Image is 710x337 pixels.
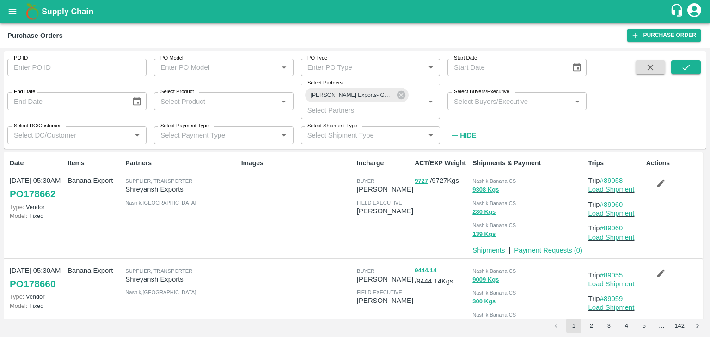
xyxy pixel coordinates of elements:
[472,207,496,217] button: 280 Kgs
[627,29,701,42] a: Purchase Order
[160,88,194,96] label: Select Product
[472,185,499,195] button: 9308 Kgs
[10,212,27,219] span: Model:
[304,104,410,116] input: Select Partners
[304,129,422,141] input: Select Shipment Type
[10,292,64,301] p: Vendor
[10,204,24,211] span: Type:
[357,158,411,168] p: Incharge
[690,319,705,333] button: Go to next page
[472,312,516,318] span: Nashik Banana CS
[10,175,64,186] p: [DATE] 05:30AM
[601,319,616,333] button: Go to page 3
[42,5,670,18] a: Supply Chain
[10,158,64,168] p: Date
[357,200,402,205] span: field executive
[157,95,275,107] input: Select Product
[10,302,27,309] span: Model:
[357,268,374,274] span: buyer
[128,93,146,110] button: Choose date
[588,234,635,241] a: Load Shipment
[686,2,703,21] div: account of current user
[472,229,496,240] button: 139 Kgs
[454,54,477,62] label: Start Date
[14,88,35,96] label: End Date
[241,158,353,168] p: Images
[415,265,469,287] p: / 9444.14 Kgs
[160,54,184,62] label: PO Model
[472,290,516,295] span: Nashik Banana CS
[160,122,209,130] label: Select Payment Type
[588,199,643,210] p: Trip
[425,129,437,141] button: Open
[10,203,64,211] p: Vendor
[670,3,686,20] div: customer-support
[454,88,509,96] label: Select Buyers/Executive
[588,294,643,304] p: Trip
[14,54,28,62] label: PO ID
[588,175,643,186] p: Trip
[588,270,643,280] p: Trip
[588,210,635,217] a: Load Shipment
[67,175,122,186] p: Banana Export
[307,79,343,87] label: Select Partners
[547,319,706,333] nav: pagination navigation
[357,178,374,184] span: buyer
[67,158,122,168] p: Items
[588,186,635,193] a: Load Shipment
[357,206,413,216] p: [PERSON_NAME]
[571,96,583,108] button: Open
[125,178,192,184] span: Supplier, Transporter
[600,224,623,232] a: #89060
[7,59,147,76] input: Enter PO ID
[157,129,263,141] input: Select Payment Type
[415,158,469,168] p: ACT/EXP Weight
[600,271,623,279] a: #89055
[514,247,582,254] a: Payment Requests (0)
[278,129,290,141] button: Open
[357,295,413,306] p: [PERSON_NAME]
[125,200,196,205] span: Nashik , [GEOGRAPHIC_DATA]
[125,289,196,295] span: Nashik , [GEOGRAPHIC_DATA]
[415,175,469,186] p: / 9727 Kgs
[568,59,586,76] button: Choose date
[7,92,124,110] input: End Date
[472,158,584,168] p: Shipments & Payment
[125,268,192,274] span: Supplier, Transporter
[304,61,410,73] input: Enter PO Type
[357,274,413,284] p: [PERSON_NAME]
[10,129,129,141] input: Select DC/Customer
[14,122,61,130] label: Select DC/Customer
[357,184,413,194] p: [PERSON_NAME]
[7,30,63,42] div: Purchase Orders
[10,293,24,300] span: Type:
[67,265,122,276] p: Banana Export
[460,132,476,139] strong: Hide
[278,96,290,108] button: Open
[472,200,516,206] span: Nashik Banana CS
[425,96,437,108] button: Open
[10,301,64,310] p: Fixed
[588,280,635,288] a: Load Shipment
[472,275,499,285] button: 9009 Kgs
[425,61,437,73] button: Open
[472,296,496,307] button: 300 Kgs
[305,90,399,100] span: [PERSON_NAME] Exports-[GEOGRAPHIC_DATA], [GEOGRAPHIC_DATA]-91584 65669
[415,265,436,276] button: 9444.14
[588,318,643,328] p: Trip
[566,319,581,333] button: page 1
[125,274,237,284] p: Shreyansh Exports
[472,223,516,228] span: Nashik Banana CS
[10,211,64,220] p: Fixed
[472,178,516,184] span: Nashik Banana CS
[131,129,143,141] button: Open
[307,122,357,130] label: Select Shipment Type
[588,223,643,233] p: Trip
[600,177,623,184] a: #89058
[588,304,635,311] a: Load Shipment
[619,319,634,333] button: Go to page 4
[654,322,669,331] div: …
[672,319,687,333] button: Go to page 142
[472,268,516,274] span: Nashik Banana CS
[307,54,327,62] label: PO Type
